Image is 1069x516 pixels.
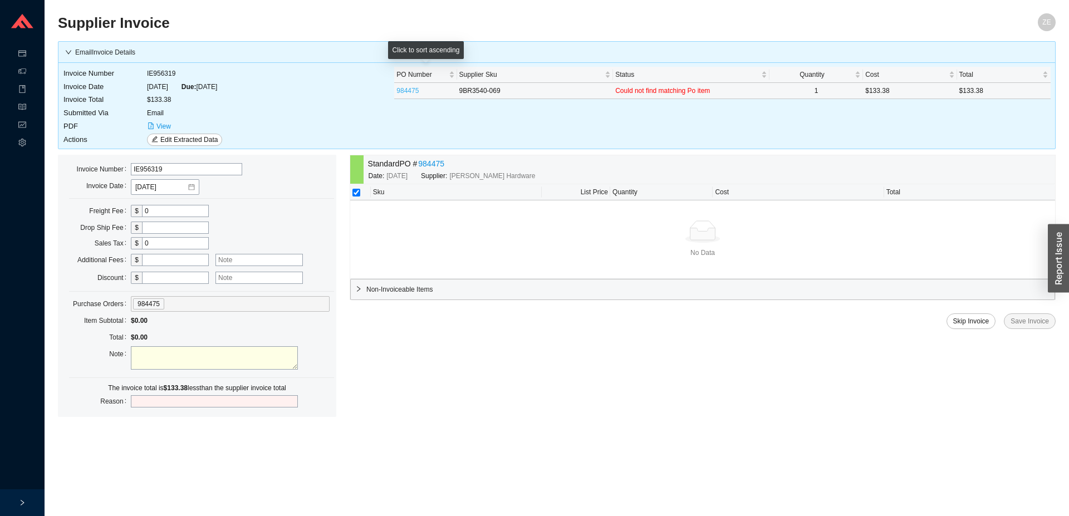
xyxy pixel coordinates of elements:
[97,270,131,286] label: Discount
[396,87,419,95] a: 984475
[63,120,146,133] td: PDF
[610,184,713,200] th: Quantity
[394,67,457,83] th: PO Number sortable
[65,382,330,394] div: The invoice total is less than the supplier invoice total
[63,106,146,120] td: Submitted Via
[146,93,223,106] td: $133.38
[1004,313,1056,329] button: Save Invoice
[772,69,852,80] span: Quantity
[351,279,1055,299] div: Non-Invoiceable Items
[457,83,614,99] td: 9BR3540-069
[131,222,142,234] div: $
[215,254,303,266] input: Note
[769,67,863,83] th: Quantity sortable
[957,67,1051,83] th: Total sortable
[156,121,171,132] span: View
[1042,13,1051,31] span: ZE
[65,49,72,56] span: down
[151,136,158,144] span: edit
[19,499,26,506] span: right
[368,158,536,170] div: Standard PO #
[355,286,362,292] span: right
[133,298,164,309] span: 984475
[396,69,446,80] span: PO Number
[947,313,996,329] button: Skip Invoice
[863,83,957,99] td: $133.38
[352,247,1053,258] div: No Data
[18,99,26,117] span: read
[147,120,171,132] button: file-pdfView
[953,316,989,327] span: Skip Invoice
[77,161,131,177] label: Invoice Number
[131,317,148,325] span: $0.00
[613,67,769,83] th: Status sortable
[135,181,187,193] input: 08/06/2025
[80,220,131,235] label: Drop Ship Fee
[713,184,884,200] th: Cost
[884,184,1055,200] th: Total
[58,13,806,33] h2: Supplier Invoice
[449,170,535,181] span: [PERSON_NAME] Hardware
[459,69,603,80] span: Supplier Sku
[542,184,610,200] th: List Price
[63,67,146,80] td: Invoice Number
[146,67,223,80] td: IE956319
[366,284,1050,295] span: Non-Invoiceable Items
[109,346,131,362] label: Note
[73,296,131,312] label: Purchase Orders
[371,184,542,200] th: Sku
[63,80,146,94] td: Invoice Date
[148,122,154,130] span: file-pdf
[65,47,1048,58] div: Email Invoice Details
[957,83,1051,99] td: $133.38
[164,384,188,392] span: $133.38
[386,170,408,181] span: [DATE]
[959,69,1040,80] span: Total
[182,83,197,91] span: Due:
[84,313,131,328] label: Item Subtotal
[131,254,142,266] div: $
[146,80,223,94] td: [DATE] [DATE]
[131,333,148,341] span: $0.00
[865,69,946,80] span: Cost
[615,69,759,80] span: Status
[131,237,142,249] div: $
[63,133,146,146] td: Actions
[89,203,131,219] label: Freight Fee
[863,67,957,83] th: Cost sortable
[388,41,464,59] div: Click to sort ascending
[369,170,536,181] div: Date: Supplier:
[86,178,131,194] label: Invoice Date
[18,135,26,153] span: setting
[131,272,142,284] div: $
[146,106,223,120] td: Email
[18,46,26,63] span: credit-card
[615,85,767,96] div: Could not find matching Po item
[131,205,142,217] div: $
[95,235,131,251] label: Sales Tax
[77,252,131,268] label: Additional Fees
[457,67,614,83] th: Supplier Sku sortable
[100,394,131,409] label: Reason
[160,134,218,145] span: Edit Extracted Data
[18,117,26,135] span: fund
[215,272,303,284] input: Note
[18,81,26,99] span: book
[769,83,863,99] td: 1
[418,158,444,170] a: 984475
[109,330,131,345] label: Total
[63,93,146,106] td: Invoice Total
[147,134,222,146] button: editEdit Extracted Data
